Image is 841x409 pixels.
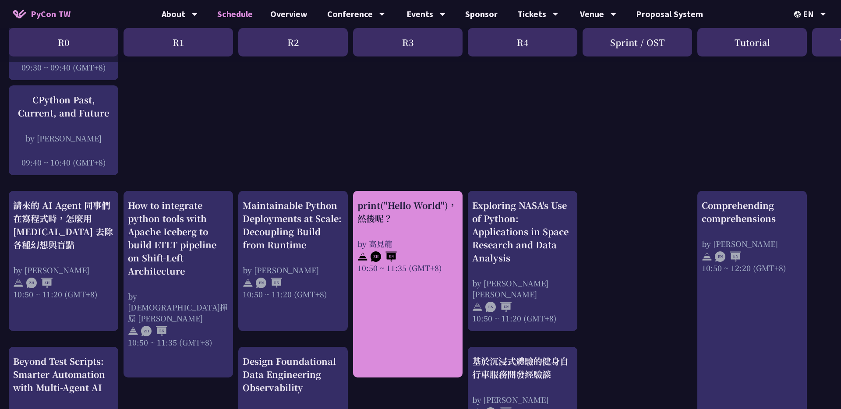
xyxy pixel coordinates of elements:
img: ZHZH.38617ef.svg [26,278,53,288]
div: 請來的 AI Agent 同事們在寫程式時，怎麼用 [MEDICAL_DATA] 去除各種幻想與盲點 [13,199,114,251]
a: print("Hello World")，然後呢？ by 高見龍 10:50 ~ 11:35 (GMT+8) [357,199,458,273]
div: by 高見龍 [357,238,458,249]
span: PyCon TW [31,7,71,21]
a: PyCon TW [4,3,79,25]
div: R2 [238,28,348,56]
img: Home icon of PyCon TW 2025 [13,10,26,18]
div: Design Foundational Data Engineering Observability [243,355,343,394]
img: ZHEN.371966e.svg [371,251,397,262]
div: 10:50 ~ 11:20 (GMT+8) [13,289,114,300]
div: 10:50 ~ 11:35 (GMT+8) [128,337,229,348]
div: by [PERSON_NAME] [702,238,802,249]
div: R0 [9,28,118,56]
img: svg+xml;base64,PHN2ZyB4bWxucz0iaHR0cDovL3d3dy53My5vcmcvMjAwMC9zdmciIHdpZHRoPSIyNCIgaGVpZ2h0PSIyNC... [702,251,712,262]
img: ENEN.5a408d1.svg [256,278,282,288]
div: How to integrate python tools with Apache Iceberg to build ETLT pipeline on Shift-Left Architecture [128,199,229,278]
a: 請來的 AI Agent 同事們在寫程式時，怎麼用 [MEDICAL_DATA] 去除各種幻想與盲點 by [PERSON_NAME] 10:50 ~ 11:20 (GMT+8) [13,199,114,300]
a: How to integrate python tools with Apache Iceberg to build ETLT pipeline on Shift-Left Architectu... [128,199,229,348]
div: Maintainable Python Deployments at Scale: Decoupling Build from Runtime [243,199,343,251]
div: 09:30 ~ 09:40 (GMT+8) [13,62,114,73]
div: by [PERSON_NAME] [PERSON_NAME] [472,278,573,300]
img: svg+xml;base64,PHN2ZyB4bWxucz0iaHR0cDovL3d3dy53My5vcmcvMjAwMC9zdmciIHdpZHRoPSIyNCIgaGVpZ2h0PSIyNC... [357,251,368,262]
div: print("Hello World")，然後呢？ [357,199,458,225]
a: Comprehending comprehensions by [PERSON_NAME] 10:50 ~ 12:20 (GMT+8) [702,199,802,273]
div: 10:50 ~ 11:20 (GMT+8) [472,313,573,324]
div: Comprehending comprehensions [702,199,802,225]
div: by [PERSON_NAME] [13,133,114,144]
img: svg+xml;base64,PHN2ZyB4bWxucz0iaHR0cDovL3d3dy53My5vcmcvMjAwMC9zdmciIHdpZHRoPSIyNCIgaGVpZ2h0PSIyNC... [128,326,138,336]
div: Sprint / OST [583,28,692,56]
img: ZHEN.371966e.svg [141,326,167,336]
div: 10:50 ~ 12:20 (GMT+8) [702,262,802,273]
div: R1 [124,28,233,56]
img: svg+xml;base64,PHN2ZyB4bWxucz0iaHR0cDovL3d3dy53My5vcmcvMjAwMC9zdmciIHdpZHRoPSIyNCIgaGVpZ2h0PSIyNC... [472,302,483,312]
div: by [DEMOGRAPHIC_DATA]揮原 [PERSON_NAME] [128,291,229,324]
div: 10:50 ~ 11:35 (GMT+8) [357,262,458,273]
div: by [PERSON_NAME] [13,264,114,275]
img: Locale Icon [794,11,803,18]
div: by [PERSON_NAME] [472,394,573,405]
a: CPython Past, Current, and Future by [PERSON_NAME] 09:40 ~ 10:40 (GMT+8) [13,93,114,168]
div: by [PERSON_NAME] [243,264,343,275]
div: 09:40 ~ 10:40 (GMT+8) [13,157,114,168]
img: ENEN.5a408d1.svg [485,302,512,312]
a: Exploring NASA's Use of Python: Applications in Space Research and Data Analysis by [PERSON_NAME]... [472,199,573,324]
a: Maintainable Python Deployments at Scale: Decoupling Build from Runtime by [PERSON_NAME] 10:50 ~ ... [243,199,343,300]
div: Tutorial [697,28,807,56]
div: Exploring NASA's Use of Python: Applications in Space Research and Data Analysis [472,199,573,264]
div: CPython Past, Current, and Future [13,93,114,120]
img: svg+xml;base64,PHN2ZyB4bWxucz0iaHR0cDovL3d3dy53My5vcmcvMjAwMC9zdmciIHdpZHRoPSIyNCIgaGVpZ2h0PSIyNC... [13,278,24,288]
div: Beyond Test Scripts: Smarter Automation with Multi-Agent AI [13,355,114,394]
img: ENEN.5a408d1.svg [715,251,741,262]
div: R4 [468,28,577,56]
div: R3 [353,28,463,56]
img: svg+xml;base64,PHN2ZyB4bWxucz0iaHR0cDovL3d3dy53My5vcmcvMjAwMC9zdmciIHdpZHRoPSIyNCIgaGVpZ2h0PSIyNC... [243,278,253,288]
div: 基於沉浸式體驗的健身自行車服務開發經驗談 [472,355,573,381]
div: 10:50 ~ 11:20 (GMT+8) [243,289,343,300]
